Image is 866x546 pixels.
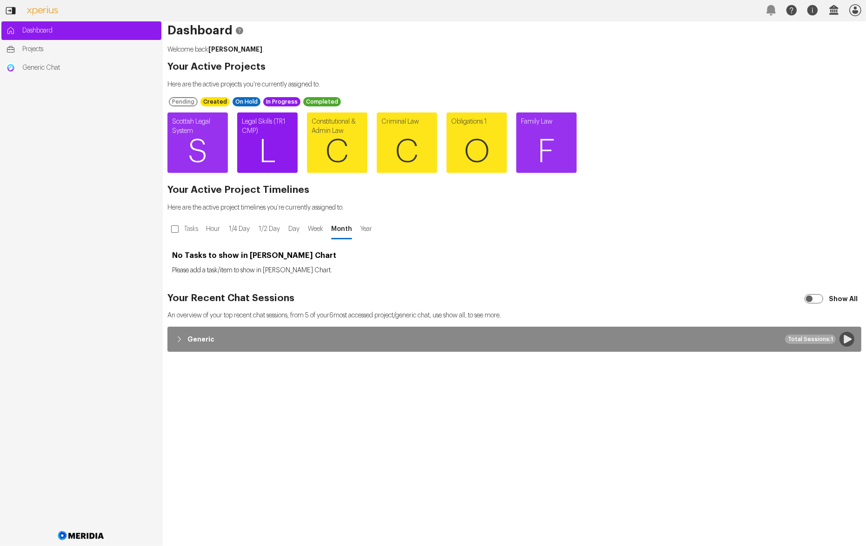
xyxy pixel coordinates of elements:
[172,267,857,274] p: Please add a task/item to show in [PERSON_NAME] Chart.
[172,251,857,260] h3: No Tasks to show in [PERSON_NAME] Chart
[167,294,861,303] h2: Your Recent Chat Sessions
[22,63,157,72] span: Generic Chat
[167,26,861,35] h1: Dashboard
[204,224,222,234] span: Hour
[257,224,282,234] span: 1/2 Day
[200,97,230,106] div: Created
[167,185,861,195] h2: Your Active Project Timelines
[6,63,15,72] img: Generic Chat
[56,526,106,546] img: Meridia Logo
[446,112,507,173] a: Obligations 1O
[516,112,577,173] a: Family LawF
[1,21,161,40] a: Dashboard
[306,224,326,234] span: Week
[226,224,252,234] span: 1/4 Day
[307,124,367,180] span: C
[208,46,262,53] strong: [PERSON_NAME]
[182,221,202,237] label: Tasks
[169,97,198,106] div: Pending
[167,124,228,180] span: S
[1,59,161,77] a: Generic ChatGeneric Chat
[303,97,341,106] div: Completed
[167,203,861,212] p: Here are the active project timelines you're currently assigned to.
[22,26,157,35] span: Dashboard
[167,112,228,173] a: Scottish Legal SystemS
[785,335,836,344] div: Total Sessions: 1
[167,62,861,72] h2: Your Active Projects
[446,124,507,180] span: O
[827,290,861,307] label: Show All
[287,224,301,234] span: Day
[22,45,157,54] span: Projects
[233,97,260,106] div: On Hold
[167,80,861,89] p: Here are the active projects you're currently assigned to.
[21,2,64,19] img: Customer Logo
[377,124,437,180] span: C
[167,45,861,54] p: Welcome back .
[358,224,374,234] span: Year
[330,224,353,234] span: Month
[263,97,300,106] div: In Progress
[1,40,161,59] a: Projects
[170,329,859,349] button: GenericTotal Sessions:1
[377,112,437,173] a: Criminal LawC
[167,311,861,320] p: An overview of your top recent chat sessions, from 5 of your 6 most accessed project/generic chat...
[516,124,577,180] span: F
[237,112,298,173] a: Legal Skills (TR1 CMP)L
[307,112,367,173] a: Constitutional & Admin LawC
[237,124,298,180] span: L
